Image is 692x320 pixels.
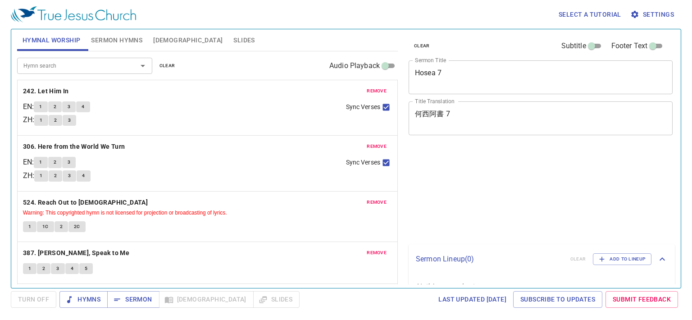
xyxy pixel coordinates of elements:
[632,9,674,20] span: Settings
[107,291,159,308] button: Sermon
[49,115,62,126] button: 2
[34,115,48,126] button: 1
[34,170,48,181] button: 1
[63,170,76,181] button: 3
[593,253,651,265] button: Add to Lineup
[34,101,47,112] button: 1
[59,291,108,308] button: Hymns
[68,221,86,232] button: 2C
[416,282,474,291] i: Nothing saved yet
[23,247,131,259] button: 387. [PERSON_NAME], Speak to Me
[409,41,435,51] button: clear
[65,263,79,274] button: 4
[438,294,506,305] span: Last updated [DATE]
[23,221,36,232] button: 1
[23,101,34,112] p: EN :
[37,221,54,232] button: 1C
[346,102,380,112] span: Sync Verses
[367,87,387,95] span: remove
[23,141,125,152] b: 306. Here from the World We Turn
[23,157,34,168] p: EN :
[74,223,80,231] span: 2C
[91,35,142,46] span: Sermon Hymns
[23,86,69,97] b: 242. Let Him In
[76,101,90,112] button: 4
[54,158,56,166] span: 2
[361,86,392,96] button: remove
[37,263,50,274] button: 2
[23,247,129,259] b: 387. [PERSON_NAME], Speak to Me
[23,210,227,216] small: Warning: This copyrighted hymn is not licensed for projection or broadcasting of lyrics.
[71,265,73,273] span: 4
[49,170,62,181] button: 2
[55,221,68,232] button: 2
[415,110,666,127] textarea: 何西阿書 7
[82,172,85,180] span: 4
[159,62,175,70] span: clear
[67,294,100,305] span: Hymns
[599,255,646,263] span: Add to Lineup
[68,116,71,124] span: 3
[62,101,76,112] button: 3
[559,9,621,20] span: Select a tutorial
[361,197,392,208] button: remove
[23,263,36,274] button: 1
[82,103,84,111] span: 4
[51,263,64,274] button: 3
[137,59,149,72] button: Open
[68,103,70,111] span: 3
[555,6,625,23] button: Select a tutorial
[435,291,510,308] a: Last updated [DATE]
[415,69,666,86] textarea: Hosea 7
[23,141,127,152] button: 306. Here from the World We Turn
[416,254,563,265] p: Sermon Lineup ( 0 )
[23,170,34,181] p: ZH :
[68,158,70,166] span: 3
[77,170,90,181] button: 4
[85,265,87,273] span: 5
[68,172,71,180] span: 3
[114,294,152,305] span: Sermon
[367,142,387,151] span: remove
[23,114,34,125] p: ZH :
[48,101,62,112] button: 2
[346,158,380,167] span: Sync Verses
[11,6,136,23] img: True Jesus Church
[40,172,42,180] span: 1
[23,86,70,97] button: 242. Let Him In
[39,103,42,111] span: 1
[367,198,387,206] span: remove
[62,157,76,168] button: 3
[405,145,621,241] iframe: from-child
[63,115,76,126] button: 3
[23,197,148,208] b: 524. Reach Out to [DEMOGRAPHIC_DATA]
[42,265,45,273] span: 2
[23,35,81,46] span: Hymnal Worship
[409,244,675,274] div: Sermon Lineup(0)clearAdd to Lineup
[233,35,255,46] span: Slides
[28,265,31,273] span: 1
[613,294,671,305] span: Submit Feedback
[54,103,56,111] span: 2
[561,41,586,51] span: Subtitle
[40,116,42,124] span: 1
[154,60,181,71] button: clear
[39,158,42,166] span: 1
[54,172,57,180] span: 2
[361,141,392,152] button: remove
[56,265,59,273] span: 3
[605,291,678,308] a: Submit Feedback
[79,263,93,274] button: 5
[42,223,49,231] span: 1C
[153,35,223,46] span: [DEMOGRAPHIC_DATA]
[367,249,387,257] span: remove
[60,223,63,231] span: 2
[28,223,31,231] span: 1
[361,247,392,258] button: remove
[520,294,595,305] span: Subscribe to Updates
[23,197,150,208] button: 524. Reach Out to [DEMOGRAPHIC_DATA]
[628,6,678,23] button: Settings
[611,41,648,51] span: Footer Text
[54,116,57,124] span: 2
[414,42,430,50] span: clear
